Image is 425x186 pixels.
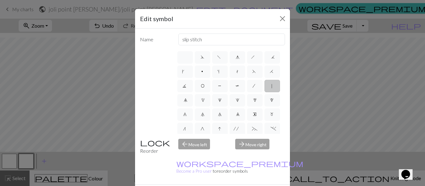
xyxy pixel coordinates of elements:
[271,126,273,133] span: .
[176,159,303,168] span: workspace_premium
[253,112,257,118] span: e
[183,112,187,118] span: 6
[236,112,239,118] span: 9
[251,55,259,61] span: h
[218,112,222,118] span: 8
[201,55,204,61] span: d
[253,84,257,90] span: /
[271,84,273,90] span: |
[201,112,204,118] span: 7
[270,98,275,104] span: 5
[236,84,239,90] span: T
[218,98,222,104] span: 2
[201,84,204,90] span: O
[182,69,189,75] span: k
[252,69,257,75] span: F
[278,14,287,24] button: Close
[236,98,239,104] span: 3
[184,98,187,104] span: 0
[236,55,239,61] span: g
[399,161,419,180] iframe: chat widget
[218,84,222,90] span: P
[136,139,175,155] div: Reorder
[270,112,274,118] span: m
[270,69,275,75] span: H
[201,98,204,104] span: 1
[217,69,222,75] span: s
[236,69,239,75] span: t
[183,84,188,90] span: J
[176,161,303,174] a: Become a Pro user
[140,14,173,23] h5: Edit symbol
[201,69,204,75] span: p
[201,126,204,133] span: G
[252,126,258,133] span: ~
[183,126,187,133] span: n
[271,55,273,61] span: j
[218,126,222,133] span: I
[176,161,303,174] small: to reorder symbols
[217,55,222,61] span: f
[253,98,257,104] span: 4
[234,126,241,133] span: '
[136,34,175,45] label: Name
